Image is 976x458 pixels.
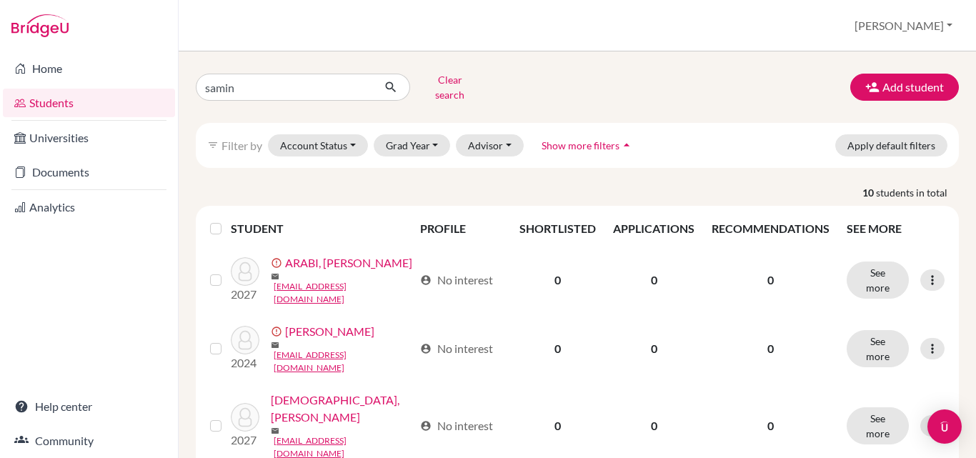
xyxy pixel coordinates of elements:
[848,12,959,39] button: [PERSON_NAME]
[511,314,604,383] td: 0
[231,286,259,303] p: 2027
[285,254,412,272] a: ARABI, [PERSON_NAME]
[847,262,909,299] button: See more
[847,407,909,444] button: See more
[420,417,493,434] div: No interest
[221,139,262,152] span: Filter by
[11,14,69,37] img: Bridge-U
[835,134,947,156] button: Apply default filters
[3,392,175,421] a: Help center
[511,211,604,246] th: SHORTLISTED
[850,74,959,101] button: Add student
[529,134,646,156] button: Show more filtersarrow_drop_up
[412,211,511,246] th: PROFILE
[420,274,432,286] span: account_circle
[3,193,175,221] a: Analytics
[207,139,219,151] i: filter_list
[604,314,703,383] td: 0
[847,330,909,367] button: See more
[3,89,175,117] a: Students
[604,211,703,246] th: APPLICATIONS
[456,134,524,156] button: Advisor
[196,74,373,101] input: Find student by name...
[3,124,175,152] a: Universities
[604,246,703,314] td: 0
[3,158,175,186] a: Documents
[3,54,175,83] a: Home
[231,403,259,432] img: ISLAM, SAMIN AREEB
[231,432,259,449] p: 2027
[712,272,830,289] p: 0
[712,340,830,357] p: 0
[231,326,259,354] img: Haque, Samin Yeasar
[231,354,259,372] p: 2024
[420,420,432,432] span: account_circle
[927,409,962,444] div: Open Intercom Messenger
[619,138,634,152] i: arrow_drop_up
[374,134,451,156] button: Grad Year
[511,246,604,314] td: 0
[271,427,279,435] span: mail
[271,341,279,349] span: mail
[876,185,959,200] span: students in total
[862,185,876,200] strong: 10
[274,280,414,306] a: [EMAIL_ADDRESS][DOMAIN_NAME]
[285,323,374,340] a: [PERSON_NAME]
[410,69,489,106] button: Clear search
[420,343,432,354] span: account_circle
[420,272,493,289] div: No interest
[838,211,953,246] th: SEE MORE
[420,340,493,357] div: No interest
[3,427,175,455] a: Community
[231,257,259,286] img: ARABI, ABRAR SAMIN
[274,349,414,374] a: [EMAIL_ADDRESS][DOMAIN_NAME]
[271,326,285,337] span: error_outline
[703,211,838,246] th: RECOMMENDATIONS
[271,392,414,426] a: [DEMOGRAPHIC_DATA], [PERSON_NAME]
[268,134,368,156] button: Account Status
[271,272,279,281] span: mail
[542,139,619,151] span: Show more filters
[712,417,830,434] p: 0
[231,211,412,246] th: STUDENT
[271,257,285,269] span: error_outline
